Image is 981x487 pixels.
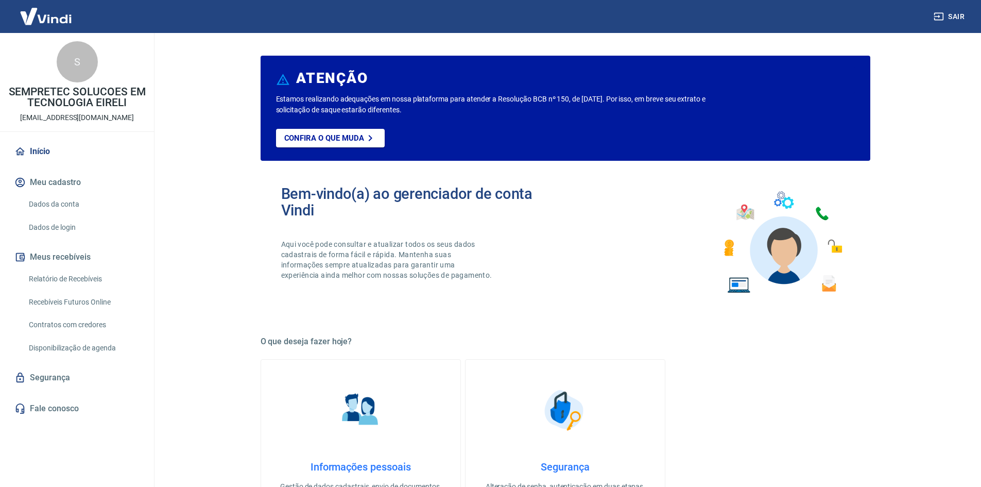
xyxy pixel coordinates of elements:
[12,140,142,163] a: Início
[539,384,591,436] img: Segurança
[12,171,142,194] button: Meu cadastro
[715,186,850,299] img: Imagem de um avatar masculino com diversos icones exemplificando as funcionalidades do gerenciado...
[278,461,444,473] h4: Informações pessoais
[12,246,142,268] button: Meus recebíveis
[25,338,142,359] a: Disponibilização de agenda
[20,112,134,123] p: [EMAIL_ADDRESS][DOMAIN_NAME]
[25,217,142,238] a: Dados de login
[276,94,739,115] p: Estamos realizando adequações em nossa plataforma para atender a Resolução BCB nº 150, de [DATE]....
[284,133,364,143] p: Confira o que muda
[25,194,142,215] a: Dados da conta
[57,41,98,82] div: S
[335,384,386,436] img: Informações pessoais
[276,129,385,147] a: Confira o que muda
[281,239,494,280] p: Aqui você pode consultar e atualizar todos os seus dados cadastrais de forma fácil e rápida. Mant...
[25,292,142,313] a: Recebíveis Futuros Online
[25,314,142,335] a: Contratos com credores
[261,337,870,347] h5: O que deseja fazer hoje?
[12,366,142,389] a: Segurança
[296,73,368,83] h6: ATENÇÃO
[12,397,142,420] a: Fale conosco
[25,268,142,290] a: Relatório de Recebíveis
[281,186,565,219] h2: Bem-vindo(a) ao gerenciador de conta Vindi
[932,7,969,26] button: Sair
[482,461,648,473] h4: Segurança
[8,87,146,108] p: SEMPRETEC SOLUCOES EM TECNOLOGIA EIRELI
[12,1,79,32] img: Vindi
